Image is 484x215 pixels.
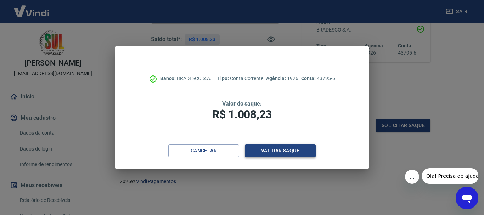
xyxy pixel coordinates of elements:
[405,170,419,184] iframe: Fechar mensagem
[222,100,262,107] span: Valor do saque:
[217,75,263,82] p: Conta Corrente
[160,75,212,82] p: BRADESCO S.A.
[217,75,230,81] span: Tipo:
[301,75,335,82] p: 43795-6
[4,5,60,11] span: Olá! Precisa de ajuda?
[168,144,239,157] button: Cancelar
[456,187,478,209] iframe: Botão para abrir a janela de mensagens
[245,144,316,157] button: Validar saque
[301,75,317,81] span: Conta:
[212,108,272,121] span: R$ 1.008,23
[266,75,298,82] p: 1926
[266,75,287,81] span: Agência:
[422,168,478,184] iframe: Mensagem da empresa
[160,75,177,81] span: Banco:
